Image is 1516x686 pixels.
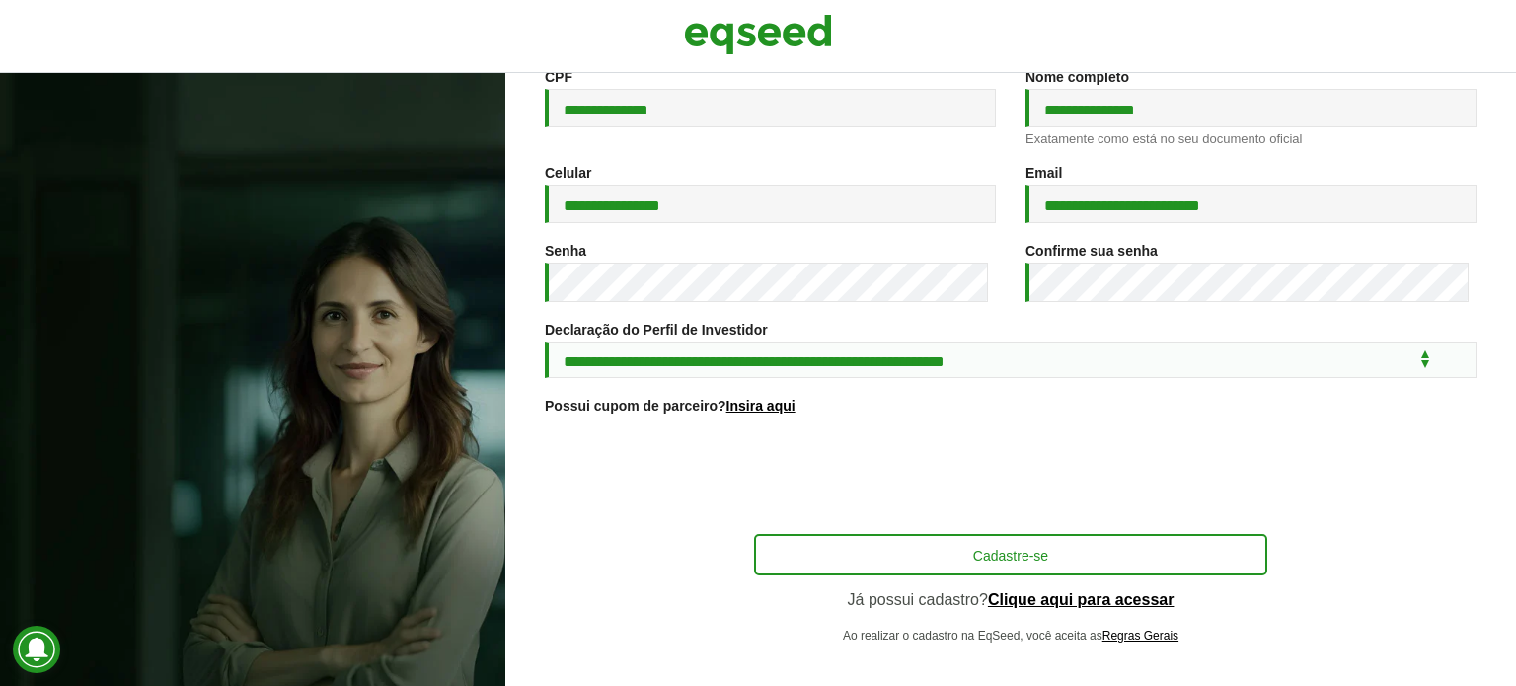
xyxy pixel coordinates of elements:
[754,629,1267,643] p: Ao realizar o cadastro na EqSeed, você aceita as
[545,244,586,258] label: Senha
[1025,132,1477,145] div: Exatamente como está no seu documento oficial
[988,592,1175,608] a: Clique aqui para acessar
[754,590,1267,609] p: Já possui cadastro?
[726,399,796,413] a: Insira aqui
[545,70,572,84] label: CPF
[1102,630,1178,642] a: Regras Gerais
[684,10,832,59] img: EqSeed Logo
[1025,166,1062,180] label: Email
[754,534,1267,575] button: Cadastre-se
[1025,244,1158,258] label: Confirme sua senha
[545,399,796,413] label: Possui cupom de parceiro?
[1025,70,1129,84] label: Nome completo
[545,166,591,180] label: Celular
[861,437,1161,514] iframe: reCAPTCHA
[545,323,768,337] label: Declaração do Perfil de Investidor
